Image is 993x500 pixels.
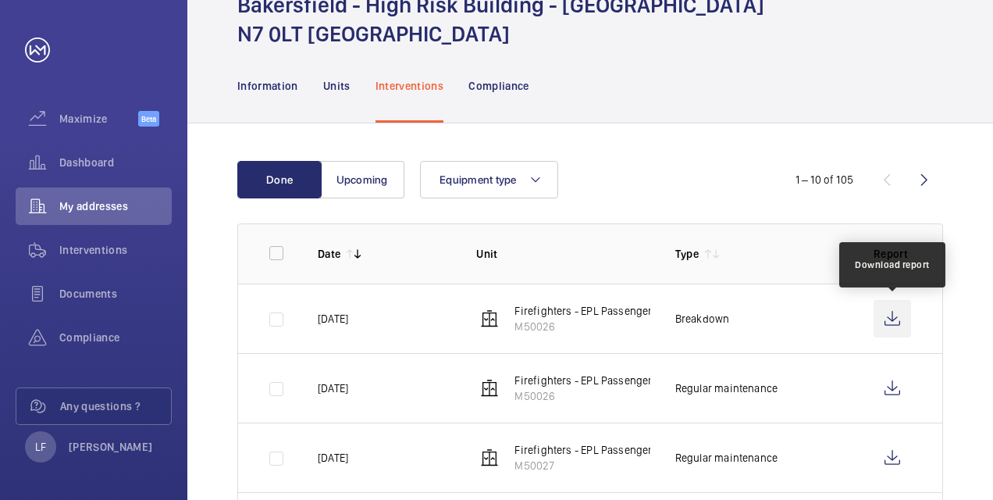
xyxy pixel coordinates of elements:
p: Interventions [375,78,444,94]
span: Any questions ? [60,398,171,414]
p: [DATE] [318,380,348,396]
img: elevator.svg [480,448,499,467]
button: Done [237,161,322,198]
div: 1 – 10 of 105 [795,172,853,187]
div: Download report [855,258,930,272]
img: elevator.svg [480,309,499,328]
p: [DATE] [318,450,348,466]
span: My addresses [59,198,172,214]
span: Documents [59,286,172,302]
p: Regular maintenance [675,450,778,466]
p: Firefighters - EPL Passenger Lift No 1 [514,303,693,319]
span: Interventions [59,242,172,258]
span: Compliance [59,330,172,345]
p: LF [35,439,46,455]
p: M50026 [514,388,693,404]
p: Information [237,78,298,94]
p: Type [675,246,699,262]
p: Regular maintenance [675,380,778,396]
p: Unit [476,246,650,262]
span: Maximize [59,111,138,127]
p: M50026 [514,319,693,334]
p: Firefighters - EPL Passenger Lift No 1 [514,373,693,388]
img: elevator.svg [480,379,499,398]
button: Upcoming [320,161,404,198]
button: Equipment type [420,161,558,198]
span: Dashboard [59,155,172,170]
p: Date [318,246,340,262]
p: Breakdown [675,311,730,327]
p: Units [323,78,351,94]
span: Beta [138,111,159,127]
span: Equipment type [440,173,517,186]
p: [PERSON_NAME] [69,439,153,455]
p: Compliance [468,78,529,94]
p: Firefighters - EPL Passenger Lift No 2 [514,442,696,458]
p: [DATE] [318,311,348,327]
p: M50027 [514,458,696,473]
